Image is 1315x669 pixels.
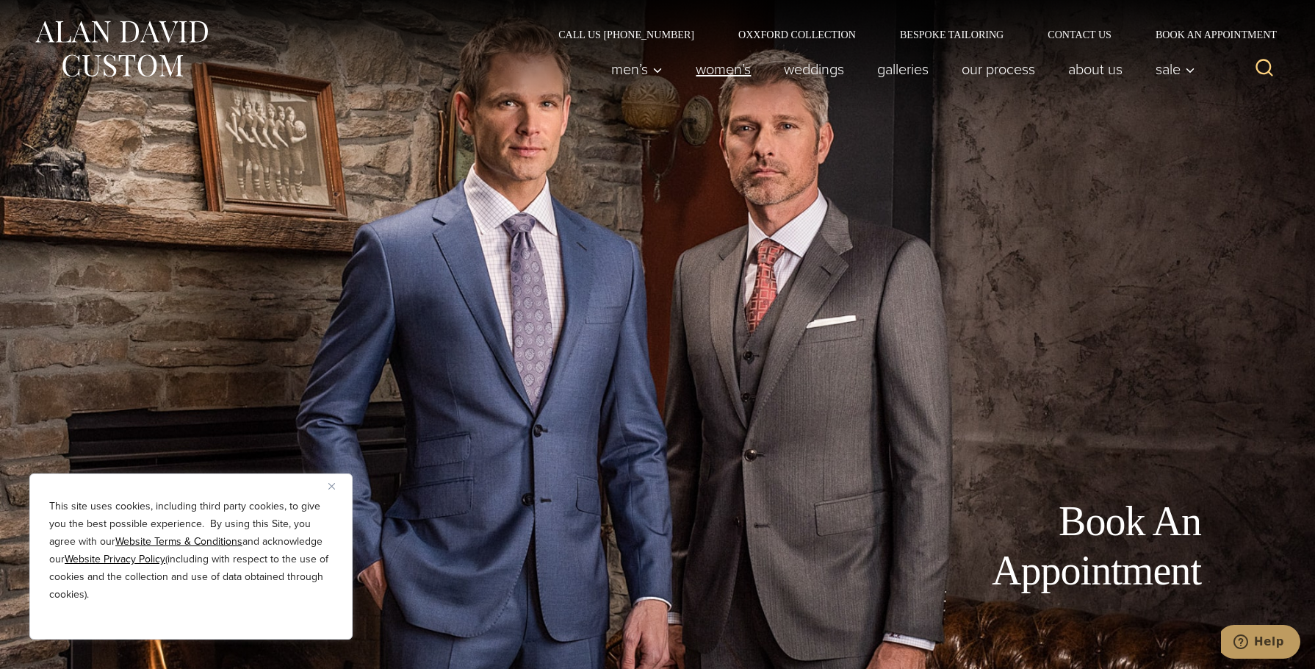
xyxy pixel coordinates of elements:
[1052,54,1139,84] a: About Us
[768,54,861,84] a: weddings
[536,29,716,40] a: Call Us [PHONE_NUMBER]
[716,29,878,40] a: Oxxford Collection
[595,54,1203,84] nav: Primary Navigation
[878,29,1026,40] a: Bespoke Tailoring
[680,54,768,84] a: Women’s
[945,54,1052,84] a: Our Process
[1221,625,1300,662] iframe: Opens a widget where you can chat to one of our agents
[871,497,1201,595] h1: Book An Appointment
[49,498,333,604] p: This site uses cookies, including third party cookies, to give you the best possible experience. ...
[1247,51,1282,87] button: View Search Form
[115,534,242,549] a: Website Terms & Conditions
[861,54,945,84] a: Galleries
[1134,29,1282,40] a: Book an Appointment
[65,551,165,567] a: Website Privacy Policy
[328,483,335,490] img: Close
[328,477,346,495] button: Close
[595,54,680,84] button: Men’s sub menu toggle
[1139,54,1203,84] button: Sale sub menu toggle
[1026,29,1134,40] a: Contact Us
[33,16,209,82] img: Alan David Custom
[536,29,1282,40] nav: Secondary Navigation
